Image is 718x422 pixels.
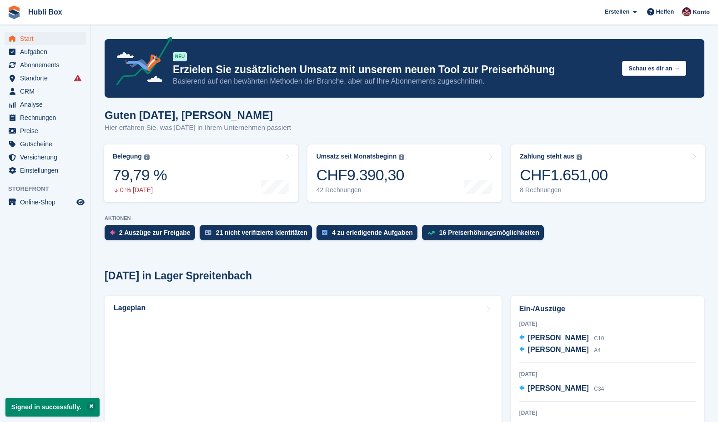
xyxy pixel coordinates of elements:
div: [DATE] [519,409,696,417]
span: Rechnungen [20,111,75,124]
span: Storefront [8,184,90,194]
span: Einstellungen [20,164,75,177]
img: task-75834270c22a3079a89374b754ae025e5fb1db73e45f91037f5363f120a921f8.svg [322,230,327,235]
p: Signed in successfully. [5,398,100,417]
span: Aufgaben [20,45,75,58]
a: 2 Auszüge zur Freigabe [105,225,200,245]
img: icon-info-grey-7440780725fd019a000dd9b08b2336e03edf1995a4989e88bcd33f0948082b44.svg [399,154,404,160]
h2: Ein-/Auszüge [519,303,696,314]
span: Gutscheine [20,138,75,150]
img: price_increase_opportunities-93ffe204e8149a01c8c9dc8f82e8f89637d9d84a8eef4429ea346261dce0b2c0.svg [427,231,435,235]
a: menu [5,124,86,137]
div: 16 Preiserhöhungsmöglichkeiten [439,229,539,236]
span: Preise [20,124,75,137]
a: Belegung 79,79 % 0 % [DATE] [104,144,298,202]
a: menu [5,138,86,150]
i: Es sind Fehler bei der Synchronisierung von Smart-Einträgen aufgetreten [74,74,81,82]
a: Zahlung steht aus CHF1.651,00 8 Rechnungen [511,144,705,202]
h2: Lageplan [114,304,146,312]
span: Konto [693,8,710,17]
img: verify_identity-adf6edd0f0f0b5bbfe63781bf79b02c33cf7c696d77639b501bdc392416b5a36.svg [205,230,211,235]
span: Helfen [656,7,674,16]
a: 4 zu erledigende Aufgaben [316,225,422,245]
span: [PERSON_NAME] [528,334,589,342]
div: [DATE] [519,320,696,328]
a: menu [5,32,86,45]
span: Erstellen [604,7,629,16]
div: Zahlung steht aus [520,153,574,160]
span: [PERSON_NAME] [528,346,589,353]
p: Basierend auf den bewährten Methoden der Branche, aber auf Ihre Abonnements zugeschnitten. [173,76,615,86]
a: 16 Preiserhöhungsmöglichkeiten [422,225,548,245]
a: [PERSON_NAME] A4 [519,344,601,356]
div: 8 Rechnungen [520,186,608,194]
span: CRM [20,85,75,98]
div: 2 Auszüge zur Freigabe [119,229,191,236]
a: 21 nicht verifizierte Identitäten [200,225,317,245]
p: AKTIONEN [105,215,704,221]
img: stora-icon-8386f47178a22dfd0bd8f6a31ec36ba5ce8667c1dd55bd0f319d3a0aa187defe.svg [7,5,21,19]
p: Erzielen Sie zusätzlichen Umsatz mit unserem neuen Tool zur Preiserhöhung [173,63,615,76]
div: NEU [173,52,187,61]
p: Hier erfahren Sie, was [DATE] in Ihrem Unternehmen passiert [105,123,291,133]
span: Online-Shop [20,196,75,209]
button: Schau es dir an → [622,61,686,76]
a: Umsatz seit Monatsbeginn CHF9.390,30 42 Rechnungen [307,144,502,202]
a: menu [5,98,86,111]
a: menu [5,164,86,177]
h2: [DATE] in Lager Spreitenbach [105,270,252,282]
div: [DATE] [519,370,696,378]
a: menu [5,45,86,58]
div: CHF9.390,30 [316,166,405,184]
span: Versicherung [20,151,75,164]
img: icon-info-grey-7440780725fd019a000dd9b08b2336e03edf1995a4989e88bcd33f0948082b44.svg [144,154,150,160]
span: C34 [594,386,604,392]
span: Start [20,32,75,45]
span: C10 [594,335,604,342]
span: Standorte [20,72,75,84]
a: menu [5,111,86,124]
img: move_outs_to_deallocate_icon-f764333ba52eb49d3ac5e1228854f67142a1ed5810a6f6cc68b1a99e826820c5.svg [110,230,115,235]
a: menu [5,85,86,98]
a: [PERSON_NAME] C34 [519,383,604,395]
div: 4 zu erledigende Aufgaben [332,229,413,236]
a: menu [5,59,86,71]
span: Abonnements [20,59,75,71]
a: Vorschau-Shop [75,197,86,208]
h1: Guten [DATE], [PERSON_NAME] [105,109,291,121]
span: Analyse [20,98,75,111]
span: A4 [594,347,601,353]
img: price-adjustments-announcement-icon-8257ccfd72463d97f412b2fc003d46551f7dbcb40ab6d574587a9cd5c0d94... [109,37,172,89]
a: Hubli Box [25,5,66,20]
div: 42 Rechnungen [316,186,405,194]
div: 0 % [DATE] [113,186,167,194]
div: Umsatz seit Monatsbeginn [316,153,397,160]
div: 79,79 % [113,166,167,184]
a: menu [5,151,86,164]
div: Belegung [113,153,142,160]
a: menu [5,72,86,84]
div: CHF1.651,00 [520,166,608,184]
span: [PERSON_NAME] [528,384,589,392]
a: [PERSON_NAME] C10 [519,333,604,344]
img: icon-info-grey-7440780725fd019a000dd9b08b2336e03edf1995a4989e88bcd33f0948082b44.svg [577,154,582,160]
a: Speisekarte [5,196,86,209]
div: 21 nicht verifizierte Identitäten [216,229,308,236]
img: finn [682,7,691,16]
